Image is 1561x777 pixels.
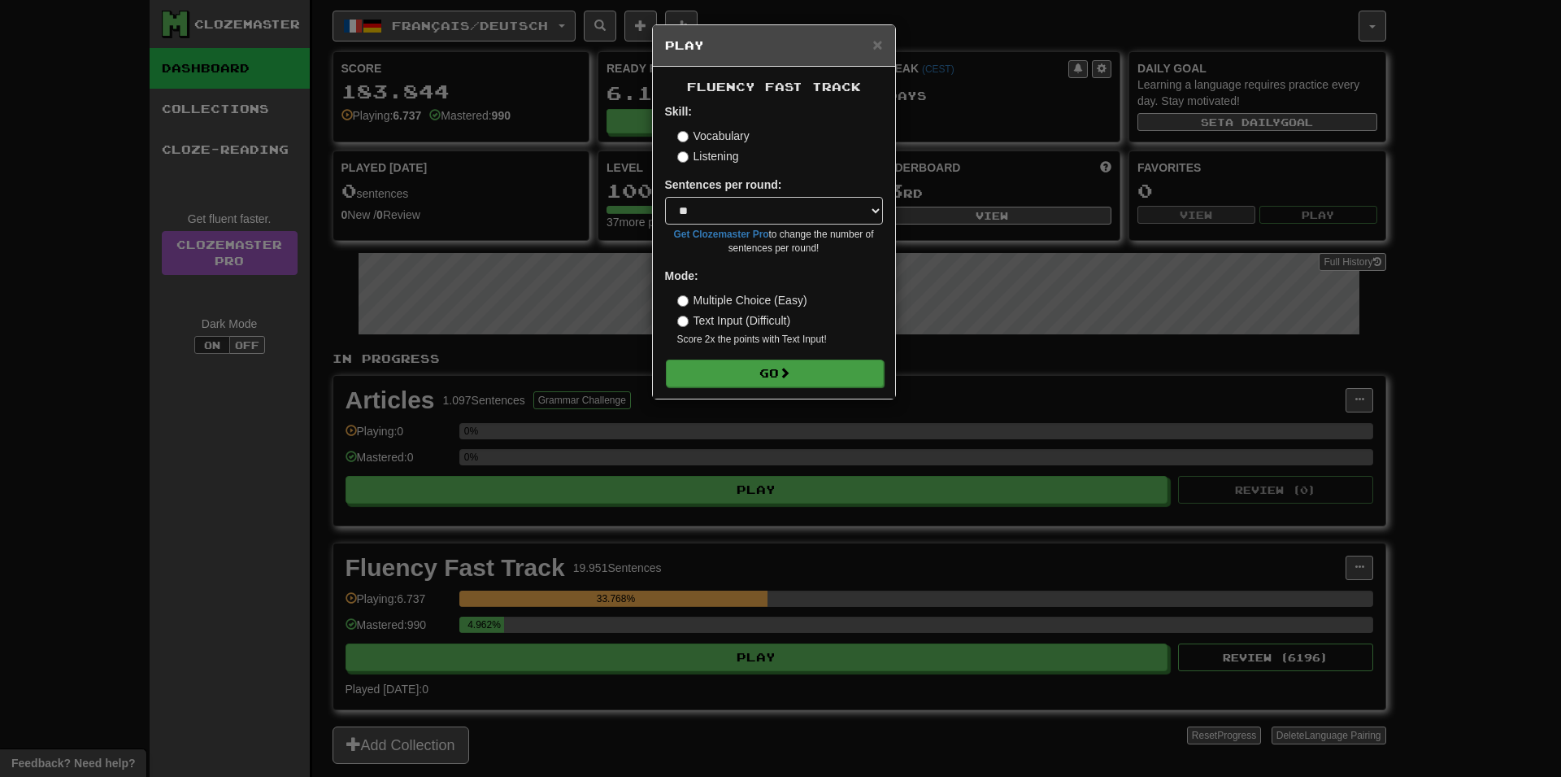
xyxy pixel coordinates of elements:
[666,360,884,387] button: Go
[677,316,689,327] input: Text Input (Difficult)
[872,35,882,54] span: ×
[677,295,689,307] input: Multiple Choice (Easy)
[665,269,698,282] strong: Mode:
[677,292,807,308] label: Multiple Choice (Easy)
[677,131,689,142] input: Vocabulary
[665,105,692,118] strong: Skill:
[665,228,883,255] small: to change the number of sentences per round!
[677,312,791,329] label: Text Input (Difficult)
[677,128,750,144] label: Vocabulary
[677,333,883,347] small: Score 2x the points with Text Input !
[665,37,883,54] h5: Play
[687,80,861,94] span: Fluency Fast Track
[677,151,689,163] input: Listening
[674,229,769,240] a: Get Clozemaster Pro
[872,36,882,53] button: Close
[677,148,739,164] label: Listening
[665,177,782,193] label: Sentences per round:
